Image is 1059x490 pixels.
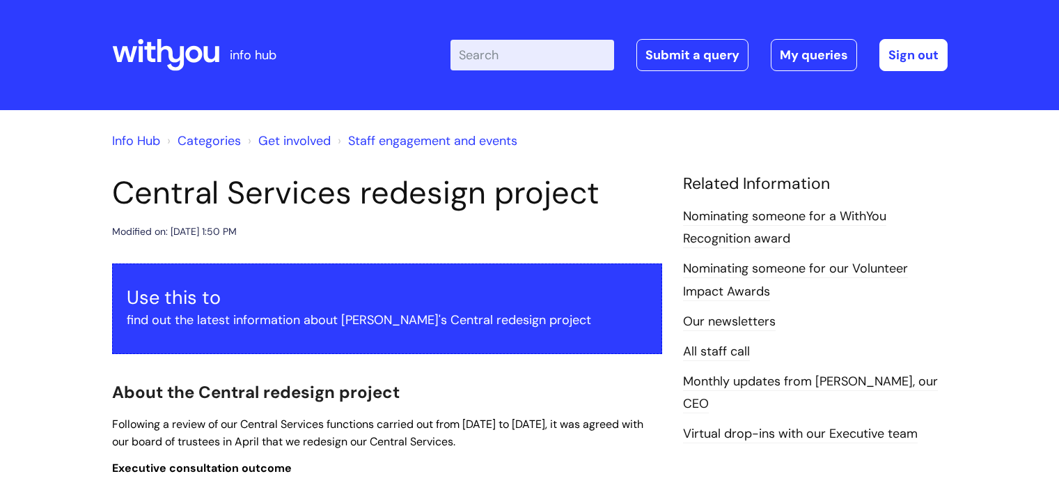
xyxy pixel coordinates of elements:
[683,260,908,300] a: Nominating someone for our Volunteer Impact Awards
[636,39,748,71] a: Submit a query
[258,132,331,149] a: Get involved
[127,286,648,309] h3: Use this to
[112,223,237,240] div: Modified on: [DATE] 1:50 PM
[683,373,938,413] a: Monthly updates from [PERSON_NAME], our CEO
[112,174,662,212] h1: Central Services redesign project
[230,44,276,66] p: info hub
[112,132,160,149] a: Info Hub
[771,39,857,71] a: My queries
[683,174,948,194] h4: Related Information
[683,208,886,248] a: Nominating someone for a WithYou Recognition award
[450,39,948,71] div: | -
[178,132,241,149] a: Categories
[683,343,750,361] a: All staff call
[450,40,614,70] input: Search
[334,130,517,152] li: Staff engagement and events
[112,417,643,449] span: Following a review of our Central Services functions carried out from [DATE] to [DATE], it was ag...
[244,130,331,152] li: Get involved
[683,313,776,331] a: Our newsletters
[683,425,918,443] a: Virtual drop-ins with our Executive team
[127,309,648,331] p: find out the latest information about [PERSON_NAME]'s Central redesign project
[879,39,948,71] a: Sign out
[164,130,241,152] li: Solution home
[112,461,292,475] span: Executive consultation outcome
[112,381,400,403] span: About the Central redesign project
[348,132,517,149] a: Staff engagement and events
